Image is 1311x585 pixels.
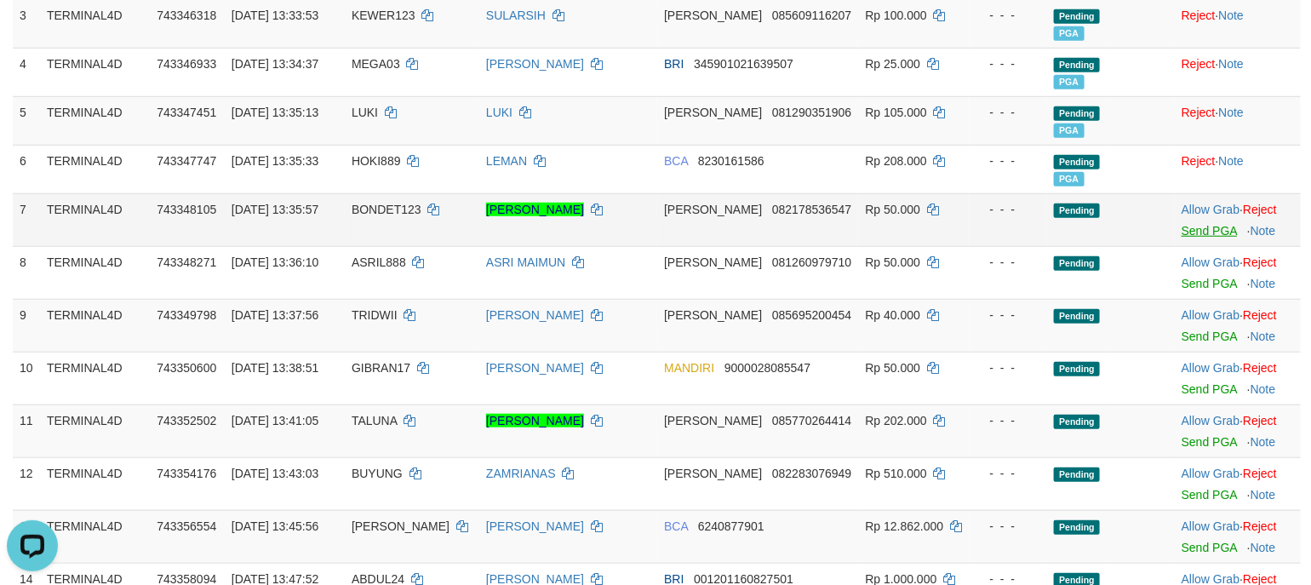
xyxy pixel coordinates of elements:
span: [PERSON_NAME] [664,255,762,269]
a: Allow Grab [1182,519,1239,533]
span: Pending [1054,256,1100,271]
td: · [1175,457,1301,510]
td: · [1175,299,1301,352]
a: Note [1251,277,1276,290]
span: [PERSON_NAME] [664,9,762,22]
span: [DATE] 13:43:03 [232,467,318,480]
a: Reject [1243,308,1277,322]
span: Pending [1054,9,1100,24]
a: Send PGA [1182,224,1237,238]
span: Copy 081260979710 to clipboard [772,255,851,269]
td: TERMINAL4D [40,246,150,299]
a: LEMAN [486,154,527,168]
a: [PERSON_NAME] [486,308,584,322]
span: · [1182,308,1243,322]
span: [DATE] 13:35:13 [232,106,318,119]
span: [PERSON_NAME] [664,106,762,119]
a: Note [1251,224,1276,238]
span: PGA [1054,26,1084,41]
span: Rp 50.000 [865,361,920,375]
span: Copy 082283076949 to clipboard [772,467,851,480]
a: [PERSON_NAME] [486,414,584,427]
span: BCA [664,519,688,533]
span: Copy 085609116207 to clipboard [772,9,851,22]
div: - - - [976,7,1040,24]
span: HOKI889 [352,154,401,168]
span: Copy 345901021639507 to clipboard [694,57,793,71]
span: PGA [1054,75,1084,89]
div: - - - [976,254,1040,271]
a: ZAMRIANAS [486,467,556,480]
span: 743346933 [157,57,216,71]
a: Allow Grab [1182,203,1239,216]
span: 743348105 [157,203,216,216]
span: 743348271 [157,255,216,269]
span: 743350600 [157,361,216,375]
span: 743347451 [157,106,216,119]
a: Reject [1243,361,1277,375]
span: 743346318 [157,9,216,22]
span: Copy 081290351906 to clipboard [772,106,851,119]
td: 10 [13,352,40,404]
a: Send PGA [1182,488,1237,502]
span: Rp 208.000 [865,154,926,168]
a: Reject [1182,57,1216,71]
a: Note [1251,330,1276,343]
span: Copy 082178536547 to clipboard [772,203,851,216]
a: Reject [1182,106,1216,119]
a: Note [1219,57,1245,71]
div: - - - [976,518,1040,535]
td: · [1175,510,1301,563]
a: LUKI [486,106,512,119]
span: [DATE] 13:36:10 [232,255,318,269]
a: Note [1219,9,1245,22]
span: Rp 105.000 [865,106,926,119]
td: · [1175,404,1301,457]
span: ASRIL888 [352,255,406,269]
span: Rp 50.000 [865,255,920,269]
td: 7 [13,193,40,246]
a: ASRI MAIMUN [486,255,565,269]
span: [DATE] 13:35:57 [232,203,318,216]
td: TERMINAL4D [40,457,150,510]
span: MANDIRI [664,361,714,375]
div: - - - [976,359,1040,376]
a: Send PGA [1182,382,1237,396]
span: Rp 100.000 [865,9,926,22]
a: Allow Grab [1182,467,1239,480]
span: · [1182,255,1243,269]
span: · [1182,519,1243,533]
span: TRIDWII [352,308,398,322]
span: Rp 12.862.000 [865,519,943,533]
a: [PERSON_NAME] [486,57,584,71]
span: Pending [1054,106,1100,121]
span: Rp 40.000 [865,308,920,322]
td: TERMINAL4D [40,352,150,404]
a: Allow Grab [1182,308,1239,322]
span: 743354176 [157,467,216,480]
a: Send PGA [1182,330,1237,343]
a: Note [1219,106,1245,119]
span: Pending [1054,362,1100,376]
a: Reject [1243,255,1277,269]
td: TERMINAL4D [40,299,150,352]
span: PGA [1054,172,1084,186]
span: · [1182,361,1243,375]
span: TALUNA [352,414,397,427]
span: Rp 50.000 [865,203,920,216]
span: [DATE] 13:35:33 [232,154,318,168]
a: Send PGA [1182,277,1237,290]
a: Note [1251,435,1276,449]
span: · [1182,203,1243,216]
span: Rp 202.000 [865,414,926,427]
a: Note [1219,154,1245,168]
td: TERMINAL4D [40,96,150,145]
td: 13 [13,510,40,563]
a: Reject [1243,414,1277,427]
td: 5 [13,96,40,145]
td: · [1175,96,1301,145]
span: [DATE] 13:41:05 [232,414,318,427]
span: [DATE] 13:34:37 [232,57,318,71]
td: 9 [13,299,40,352]
td: · [1175,246,1301,299]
